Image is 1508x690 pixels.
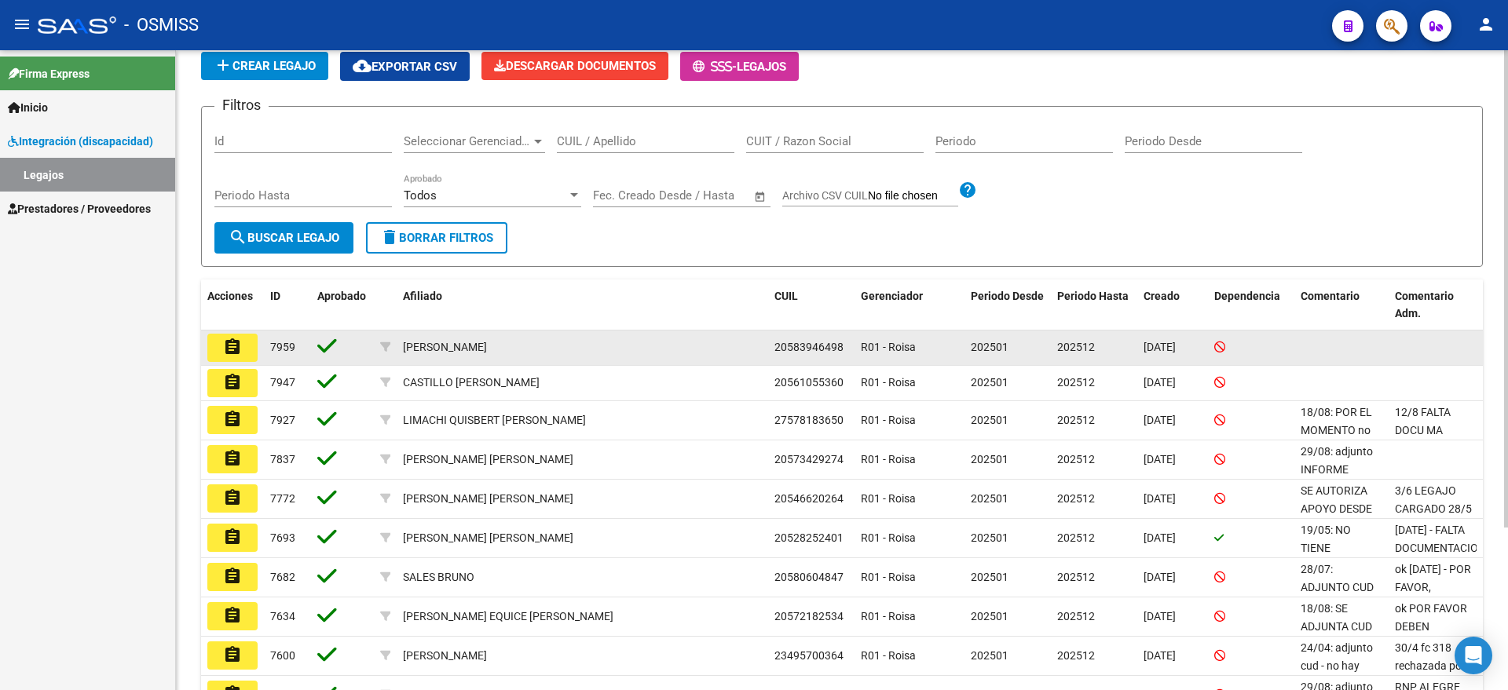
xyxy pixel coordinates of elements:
span: 12/8 FALTA DOCU MA [1395,406,1451,436]
span: Afiliado [403,290,442,302]
span: 3/6 LEGAJO CARGADO 28/5 CON FACTURACION ABRIL!! NOMBRAR TODOS LOS DOCUMENTOS QUE SE SUBEN!! [1395,484,1474,640]
span: Seleccionar Gerenciador [404,134,531,148]
span: Borrar Filtros [380,231,493,245]
span: R01 - Roisa [861,492,916,505]
span: 29/08: adjunto INFORME EQUIPO con la nueva prestación: APOYO 11/08: SE ADJUNTA DOC. APOYO 11/08: ... [1301,445,1373,637]
mat-icon: assignment [223,606,242,625]
div: CASTILLO [PERSON_NAME] [403,374,540,392]
datatable-header-cell: Periodo Desde [964,279,1051,331]
span: 20561055360 [774,376,844,389]
span: 9/05/2025 - FALTA DOCUMENTACION DE PSI Y PSP. [1395,524,1486,572]
span: Creado [1144,290,1180,302]
span: Legajos [737,60,786,74]
span: 202501 [971,414,1008,426]
datatable-header-cell: Periodo Hasta [1051,279,1137,331]
mat-icon: help [958,181,977,199]
div: [PERSON_NAME] [PERSON_NAME] [403,529,573,547]
datatable-header-cell: Afiliado [397,279,768,331]
h3: Filtros [214,94,269,116]
mat-icon: cloud_download [353,57,372,75]
datatable-header-cell: Aprobado [311,279,374,331]
datatable-header-cell: CUIL [768,279,855,331]
span: 7959 [270,341,295,353]
datatable-header-cell: Dependencia [1208,279,1294,331]
div: [PERSON_NAME] [403,647,487,665]
div: [PERSON_NAME] [403,338,487,356]
span: 7634 [270,610,295,622]
span: Acciones [207,290,253,302]
span: 202501 [971,376,1008,389]
mat-icon: assignment [223,449,242,468]
div: [PERSON_NAME] EQUICE [PERSON_NAME] [403,608,613,626]
span: 20573429274 [774,453,844,465]
span: 202501 [971,453,1008,465]
button: Buscar Legajo [214,222,353,254]
span: 202501 [971,531,1008,544]
span: Dependencia [1214,290,1280,302]
mat-icon: add [214,56,232,75]
span: Inicio [8,99,48,116]
span: [DATE] [1144,492,1176,505]
span: R01 - Roisa [861,376,916,389]
span: R01 - Roisa [861,531,916,544]
span: 202501 [971,610,1008,622]
span: 202512 [1057,376,1095,389]
span: [DATE] [1144,414,1176,426]
span: 20580604847 [774,571,844,583]
input: Archivo CSV CUIL [868,189,958,203]
mat-icon: assignment [223,567,242,586]
span: R01 - Roisa [861,571,916,583]
span: 27578183650 [774,414,844,426]
span: Archivo CSV CUIL [782,189,868,202]
span: Crear Legajo [214,59,316,73]
span: Todos [404,188,437,203]
span: Aprobado [317,290,366,302]
mat-icon: menu [13,15,31,34]
span: Comentario [1301,290,1360,302]
datatable-header-cell: Acciones [201,279,264,331]
span: Prestadores / Proveedores [8,200,151,217]
span: 202512 [1057,610,1095,622]
span: 20583946498 [774,341,844,353]
span: [DATE] [1144,610,1176,622]
span: 20528252401 [774,531,844,544]
span: [DATE] [1144,341,1176,353]
div: LIMACHI QUISBERT [PERSON_NAME] [403,411,586,429]
button: Descargar Documentos [481,52,668,80]
span: [DATE] [1144,376,1176,389]
span: 202512 [1057,341,1095,353]
span: Gerenciador [861,290,923,302]
span: 7693 [270,531,295,544]
button: -Legajos [680,52,799,81]
datatable-header-cell: ID [264,279,311,331]
span: 7682 [270,571,295,583]
span: Buscar Legajo [229,231,339,245]
span: 202501 [971,649,1008,662]
span: 7927 [270,414,295,426]
span: 20572182534 [774,610,844,622]
div: [PERSON_NAME] [PERSON_NAME] [403,451,573,469]
span: 19/05: NO TIENE PSICOLOGIA Y PSICOPEDAGOGIA (EL HERMANO SI) 07/05: MODIFICO EL INFORME EQUIPO [1301,524,1393,679]
span: [DATE] [1144,571,1176,583]
span: Exportar CSV [353,60,457,74]
datatable-header-cell: Gerenciador [855,279,964,331]
button: Crear Legajo [201,52,328,80]
mat-icon: assignment [223,488,242,507]
mat-icon: assignment [223,373,242,392]
span: 202512 [1057,571,1095,583]
input: Fecha fin [671,188,747,203]
span: 7772 [270,492,295,505]
mat-icon: delete [380,228,399,246]
div: [PERSON_NAME] [PERSON_NAME] [403,490,573,508]
mat-icon: person [1477,15,1495,34]
span: 202512 [1057,531,1095,544]
span: [DATE] [1144,531,1176,544]
input: Fecha inicio [593,188,657,203]
span: 20546620264 [774,492,844,505]
span: CUIL [774,290,798,302]
datatable-header-cell: Comentario [1294,279,1389,331]
span: 7600 [270,649,295,662]
mat-icon: assignment [223,645,242,664]
button: Borrar Filtros [366,222,507,254]
span: 202512 [1057,492,1095,505]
